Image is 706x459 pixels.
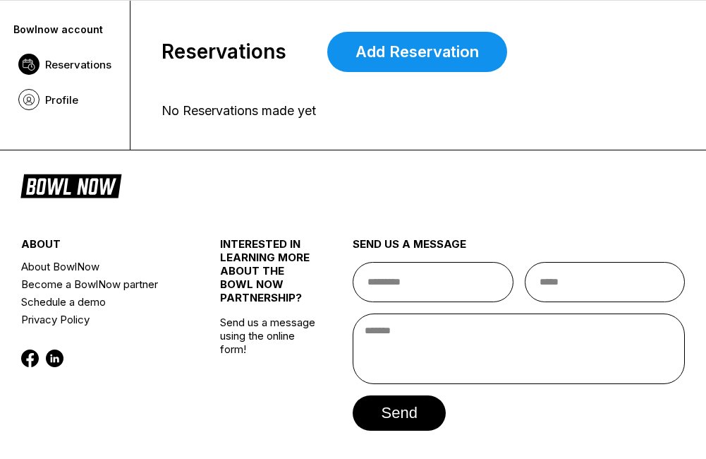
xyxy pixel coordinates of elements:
[21,275,187,293] a: Become a BowlNow partner
[21,258,187,275] a: About BowlNow
[21,293,187,311] a: Schedule a demo
[21,311,187,328] a: Privacy Policy
[327,32,507,72] a: Add Reservation
[353,395,445,431] button: send
[45,93,78,107] span: Profile
[45,58,111,71] span: Reservations
[11,82,118,117] a: Profile
[162,103,675,119] div: No Reservations made yet
[21,237,187,258] div: about
[220,237,319,316] div: INTERESTED IN LEARNING MORE ABOUT THE BOWL NOW PARTNERSHIP?
[353,237,685,262] div: send us a message
[13,23,116,35] div: Bowlnow account
[11,47,118,82] a: Reservations
[162,40,286,64] span: Reservations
